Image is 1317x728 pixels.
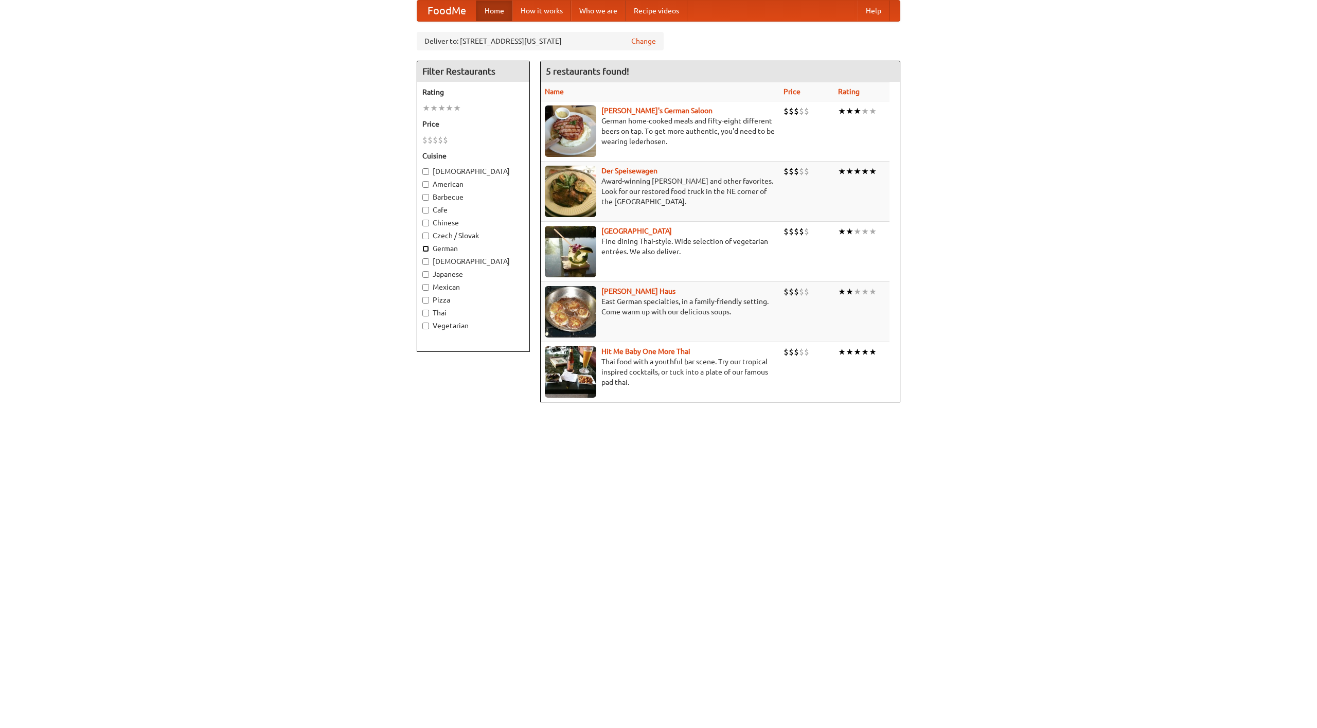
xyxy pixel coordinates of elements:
a: Rating [838,87,860,96]
label: Cafe [422,205,524,215]
label: Japanese [422,269,524,279]
label: Mexican [422,282,524,292]
li: $ [794,226,799,237]
li: ★ [853,105,861,117]
li: ★ [438,102,446,114]
li: ★ [846,166,853,177]
p: German home-cooked meals and fifty-eight different beers on tap. To get more authentic, you'd nee... [545,116,775,147]
input: Mexican [422,284,429,291]
li: ★ [430,102,438,114]
li: ★ [838,166,846,177]
input: Barbecue [422,194,429,201]
input: American [422,181,429,188]
a: Recipe videos [626,1,687,21]
label: [DEMOGRAPHIC_DATA] [422,256,524,267]
li: $ [799,166,804,177]
li: $ [789,226,794,237]
li: $ [804,226,809,237]
li: ★ [869,166,877,177]
li: ★ [422,102,430,114]
a: [PERSON_NAME]'s German Saloon [601,106,713,115]
li: ★ [846,226,853,237]
img: speisewagen.jpg [545,166,596,217]
li: $ [784,105,789,117]
a: Change [631,36,656,46]
p: Award-winning [PERSON_NAME] and other favorites. Look for our restored food truck in the NE corne... [545,176,775,207]
li: ★ [846,105,853,117]
li: ★ [846,346,853,358]
p: Fine dining Thai-style. Wide selection of vegetarian entrées. We also deliver. [545,236,775,257]
input: Thai [422,310,429,316]
li: ★ [869,346,877,358]
li: ★ [861,346,869,358]
li: $ [433,134,438,146]
a: FoodMe [417,1,476,21]
p: Thai food with a youthful bar scene. Try our tropical inspired cocktails, or tuck into a plate of... [545,357,775,387]
img: satay.jpg [545,226,596,277]
li: ★ [861,105,869,117]
input: [DEMOGRAPHIC_DATA] [422,258,429,265]
li: ★ [861,286,869,297]
img: babythai.jpg [545,346,596,398]
li: $ [789,166,794,177]
li: ★ [853,226,861,237]
li: ★ [838,286,846,297]
li: ★ [869,105,877,117]
li: $ [438,134,443,146]
input: Japanese [422,271,429,278]
li: ★ [838,226,846,237]
li: ★ [846,286,853,297]
h5: Price [422,119,524,129]
label: [DEMOGRAPHIC_DATA] [422,166,524,176]
li: $ [784,166,789,177]
a: Der Speisewagen [601,167,657,175]
li: $ [789,286,794,297]
li: $ [799,105,804,117]
li: $ [799,346,804,358]
input: Vegetarian [422,323,429,329]
label: Chinese [422,218,524,228]
a: Home [476,1,512,21]
li: $ [794,105,799,117]
li: $ [784,286,789,297]
li: ★ [446,102,453,114]
li: $ [804,166,809,177]
li: $ [804,346,809,358]
p: East German specialties, in a family-friendly setting. Come warm up with our delicious soups. [545,296,775,317]
li: $ [799,226,804,237]
li: ★ [861,166,869,177]
li: $ [794,346,799,358]
li: $ [799,286,804,297]
h5: Cuisine [422,151,524,161]
div: Deliver to: [STREET_ADDRESS][US_STATE] [417,32,664,50]
label: Thai [422,308,524,318]
li: $ [794,166,799,177]
li: $ [422,134,428,146]
a: Hit Me Baby One More Thai [601,347,690,356]
label: Barbecue [422,192,524,202]
ng-pluralize: 5 restaurants found! [546,66,629,76]
li: $ [789,105,794,117]
input: [DEMOGRAPHIC_DATA] [422,168,429,175]
a: [GEOGRAPHIC_DATA] [601,227,672,235]
li: $ [794,286,799,297]
li: $ [789,346,794,358]
a: Name [545,87,564,96]
li: $ [804,286,809,297]
li: $ [428,134,433,146]
img: kohlhaus.jpg [545,286,596,338]
a: Who we are [571,1,626,21]
input: Cafe [422,207,429,214]
li: ★ [869,226,877,237]
label: Pizza [422,295,524,305]
label: American [422,179,524,189]
input: Czech / Slovak [422,233,429,239]
img: esthers.jpg [545,105,596,157]
b: [PERSON_NAME] Haus [601,287,675,295]
a: Help [858,1,889,21]
label: German [422,243,524,254]
li: ★ [853,286,861,297]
